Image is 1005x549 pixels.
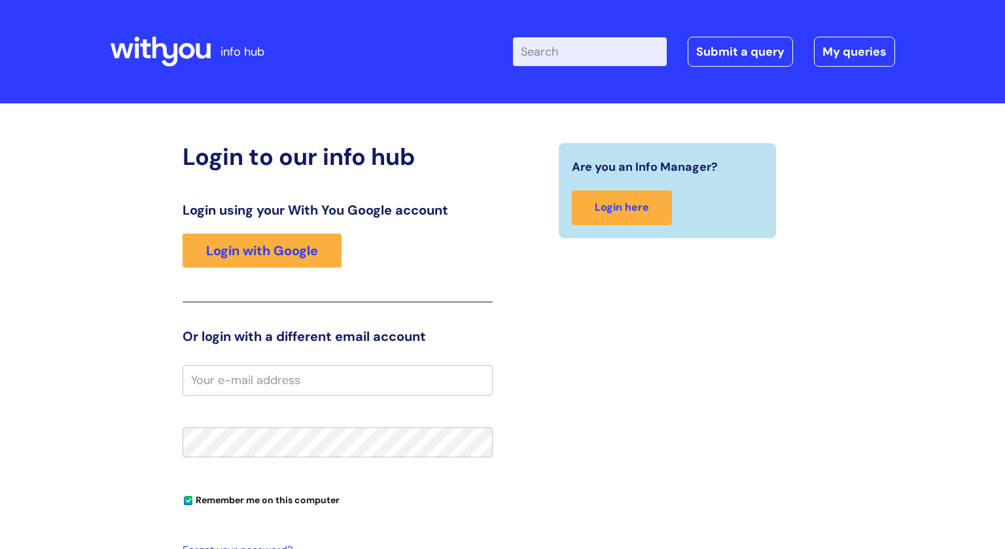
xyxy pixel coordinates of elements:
[572,190,672,225] a: Login here
[183,328,493,344] h3: Or login with a different email account
[183,143,493,171] h2: Login to our info hub
[183,234,342,268] a: Login with Google
[814,37,895,67] a: My queries
[183,489,493,510] div: You can uncheck this option if you're logging in from a shared device
[688,37,793,67] a: Submit a query
[220,41,264,62] p: info hub
[183,491,340,506] label: Remember me on this computer
[513,37,667,66] input: Search
[183,202,493,218] h3: Login using your With You Google account
[184,497,192,505] input: Remember me on this computer
[183,365,493,395] input: Your e-mail address
[572,156,718,177] span: Are you an Info Manager?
